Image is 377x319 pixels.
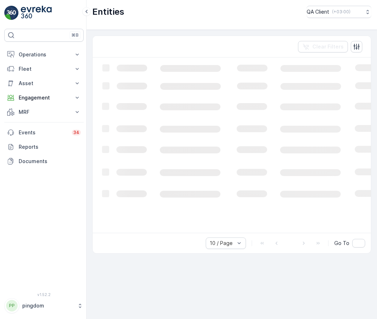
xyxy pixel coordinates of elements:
img: logo_light-DOdMpM7g.png [21,6,52,20]
p: Operations [19,51,69,58]
p: QA Client [307,8,329,15]
img: logo [4,6,19,20]
p: Events [19,129,68,136]
p: ⌘B [71,32,79,38]
div: PP [6,300,18,311]
span: v 1.52.2 [4,292,84,297]
p: Documents [19,158,81,165]
button: Asset [4,76,84,91]
button: Engagement [4,91,84,105]
p: Engagement [19,94,69,101]
p: Fleet [19,65,69,73]
p: Reports [19,143,81,151]
button: QA Client(+03:00) [307,6,371,18]
p: Asset [19,80,69,87]
button: PPpingdom [4,298,84,313]
p: 34 [73,130,79,135]
a: Documents [4,154,84,168]
p: MRF [19,108,69,116]
a: Events34 [4,125,84,140]
p: ( +03:00 ) [332,9,350,15]
a: Reports [4,140,84,154]
button: MRF [4,105,84,119]
p: pingdom [22,302,74,309]
button: Operations [4,47,84,62]
p: Clear Filters [312,43,344,50]
button: Clear Filters [298,41,348,52]
button: Fleet [4,62,84,76]
p: Entities [92,6,124,18]
span: Go To [334,240,349,247]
